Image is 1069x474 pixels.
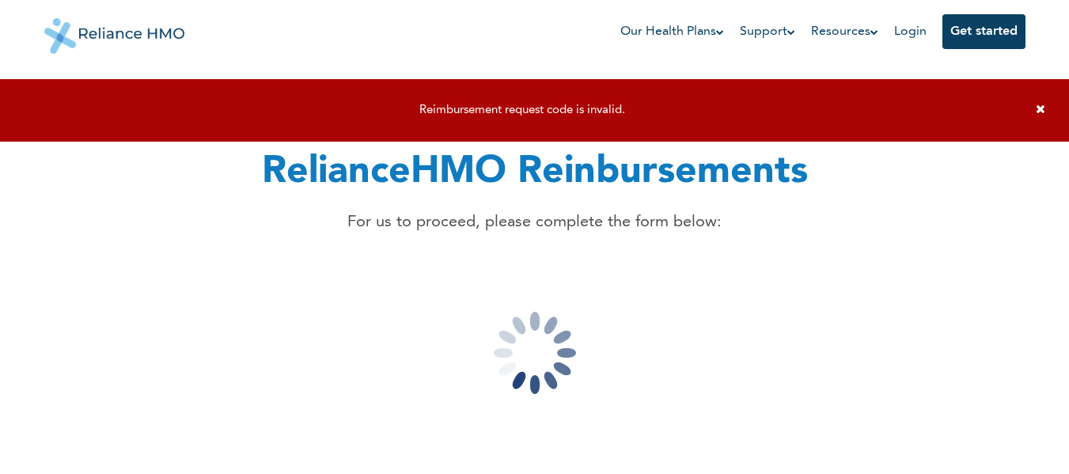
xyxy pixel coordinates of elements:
a: Resources [811,22,878,41]
img: Reliance HMO's Logo [44,6,185,54]
img: loading... [456,274,614,432]
p: For us to proceed, please complete the form below: [262,210,808,234]
a: Support [740,22,795,41]
div: Reimbursement request code is invalid. [16,104,1028,118]
h1: RelianceHMO Reinbursements [262,144,808,201]
button: Get started [942,14,1025,49]
a: Our Health Plans [620,22,724,41]
a: Login [894,25,927,38]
